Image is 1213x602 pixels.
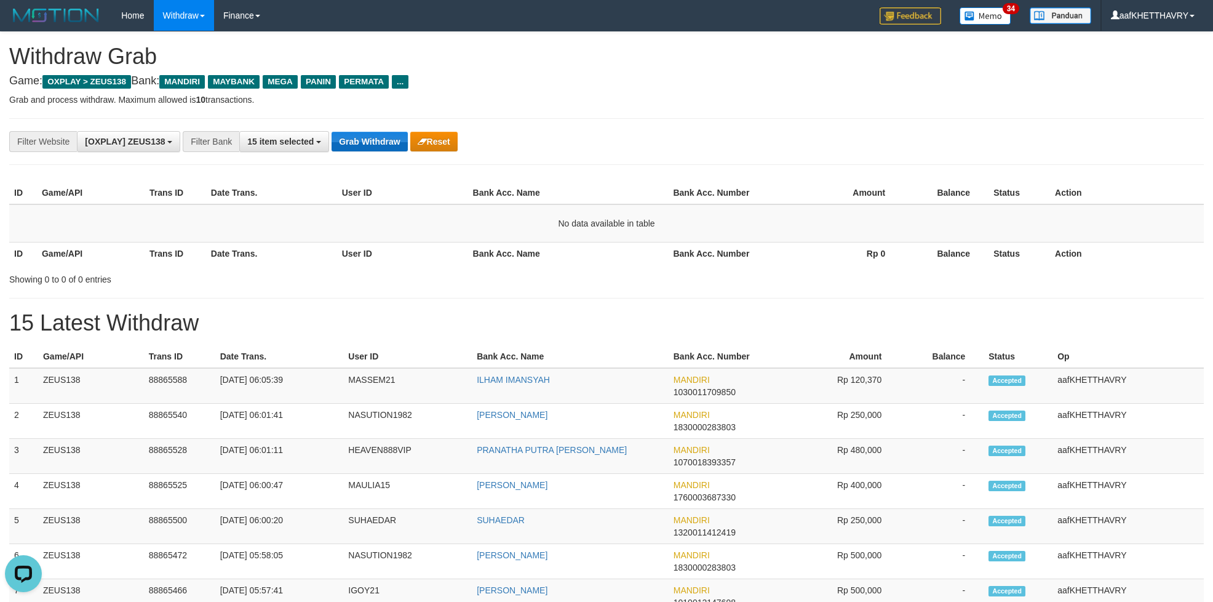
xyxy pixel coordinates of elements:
th: Status [988,182,1050,204]
span: OXPLAY > ZEUS138 [42,75,131,89]
button: 15 item selected [239,131,329,152]
th: Trans ID [145,242,206,265]
td: [DATE] 05:58:05 [215,544,344,579]
th: Rp 0 [776,242,904,265]
span: MEGA [263,75,298,89]
td: 88865472 [144,544,215,579]
td: 4 [9,474,38,509]
td: ZEUS138 [38,368,144,404]
td: aafKHETTHAVRY [1052,544,1204,579]
span: Copy 1830000283803 to clipboard [674,563,736,572]
td: aafKHETTHAVRY [1052,509,1204,544]
th: Date Trans. [215,345,344,368]
span: Copy 1320011412419 to clipboard [674,528,736,537]
th: Game/API [37,182,145,204]
td: No data available in table [9,204,1204,243]
a: [PERSON_NAME] [477,410,547,420]
td: aafKHETTHAVRY [1052,439,1204,474]
th: Bank Acc. Number [668,182,776,204]
span: Accepted [988,516,1025,526]
img: Button%20Memo.svg [960,7,1011,25]
span: Accepted [988,586,1025,596]
th: Action [1050,242,1204,265]
span: MAYBANK [208,75,260,89]
span: MANDIRI [674,550,710,560]
span: Accepted [988,551,1025,561]
th: Action [1050,182,1204,204]
th: Balance [904,182,988,204]
th: User ID [337,242,468,265]
td: HEAVEN888VIP [343,439,472,474]
span: Copy 1830000283803 to clipboard [674,422,736,432]
td: aafKHETTHAVRY [1052,404,1204,439]
td: aafKHETTHAVRY [1052,368,1204,404]
p: Grab and process withdraw. Maximum allowed is transactions. [9,94,1204,106]
td: ZEUS138 [38,404,144,439]
td: - [900,509,984,544]
span: PANIN [301,75,336,89]
th: Bank Acc. Number [669,345,775,368]
span: Copy 1070018393357 to clipboard [674,457,736,467]
td: 88865588 [144,368,215,404]
th: Trans ID [145,182,206,204]
td: ZEUS138 [38,439,144,474]
span: MANDIRI [674,410,710,420]
td: ZEUS138 [38,544,144,579]
td: MASSEM21 [343,368,472,404]
a: SUHAEDAR [477,515,525,525]
th: Status [984,345,1052,368]
td: [DATE] 06:05:39 [215,368,344,404]
td: Rp 500,000 [775,544,901,579]
img: MOTION_logo.png [9,6,103,25]
span: 15 item selected [247,137,314,146]
td: NASUTION1982 [343,544,472,579]
td: [DATE] 06:01:11 [215,439,344,474]
td: 2 [9,404,38,439]
th: Op [1052,345,1204,368]
h1: 15 Latest Withdraw [9,311,1204,335]
td: Rp 120,370 [775,368,901,404]
th: User ID [337,182,468,204]
span: [OXPLAY] ZEUS138 [85,137,165,146]
th: Balance [900,345,984,368]
span: ... [392,75,408,89]
div: Filter Website [9,131,77,152]
td: 6 [9,544,38,579]
span: MANDIRI [674,480,710,490]
span: Accepted [988,446,1025,456]
th: Date Trans. [206,242,337,265]
span: Copy 1760003687330 to clipboard [674,492,736,502]
td: [DATE] 06:01:41 [215,404,344,439]
span: Accepted [988,411,1025,421]
td: 5 [9,509,38,544]
th: User ID [343,345,472,368]
th: Bank Acc. Name [472,345,669,368]
button: Reset [410,132,458,151]
h1: Withdraw Grab [9,44,1204,69]
th: Date Trans. [206,182,337,204]
td: - [900,368,984,404]
th: Bank Acc. Name [468,242,669,265]
div: Filter Bank [183,131,239,152]
a: PRANATHA PUTRA [PERSON_NAME] [477,445,627,455]
td: ZEUS138 [38,509,144,544]
td: SUHAEDAR [343,509,472,544]
th: Game/API [38,345,144,368]
td: - [900,544,984,579]
td: Rp 250,000 [775,509,901,544]
img: Feedback.jpg [880,7,941,25]
th: ID [9,345,38,368]
strong: 10 [196,95,205,105]
td: Rp 250,000 [775,404,901,439]
td: - [900,439,984,474]
th: Bank Acc. Number [668,242,776,265]
span: PERMATA [339,75,389,89]
button: [OXPLAY] ZEUS138 [77,131,180,152]
th: ID [9,182,37,204]
span: MANDIRI [674,585,710,595]
th: Amount [776,182,904,204]
td: ZEUS138 [38,474,144,509]
span: Accepted [988,375,1025,386]
td: Rp 400,000 [775,474,901,509]
span: MANDIRI [674,445,710,455]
